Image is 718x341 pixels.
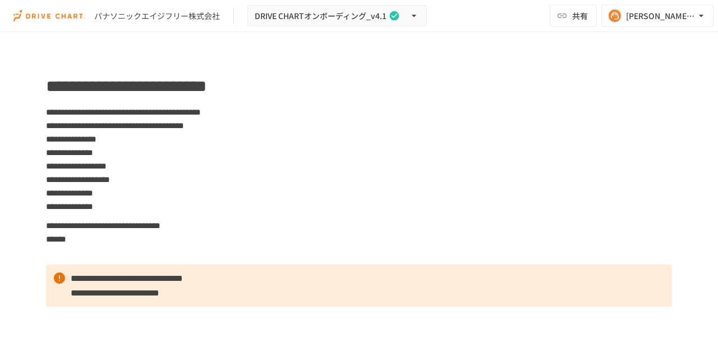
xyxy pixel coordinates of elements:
[572,10,588,22] span: 共有
[94,10,220,22] div: パナソニックエイジフリー株式会社
[13,7,85,25] img: i9VDDS9JuLRLX3JIUyK59LcYp6Y9cayLPHs4hOxMB9W
[601,4,714,27] button: [PERSON_NAME][EMAIL_ADDRESS][DOMAIN_NAME]
[550,4,597,27] button: 共有
[247,5,427,27] button: DRIVE CHARTオンボーディング_v4.1
[626,9,696,23] div: [PERSON_NAME][EMAIL_ADDRESS][DOMAIN_NAME]
[255,9,386,23] span: DRIVE CHARTオンボーディング_v4.1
